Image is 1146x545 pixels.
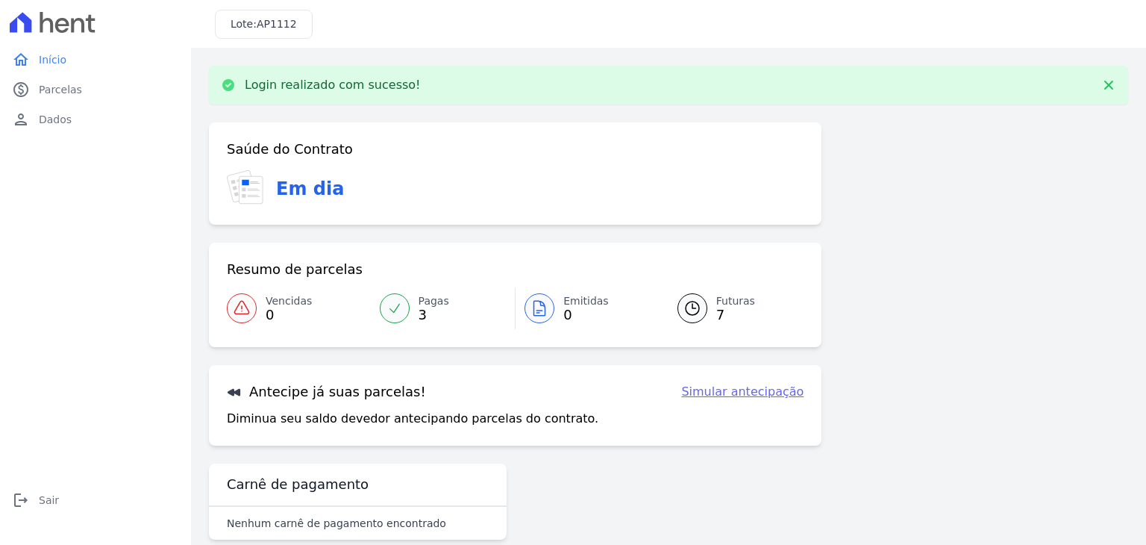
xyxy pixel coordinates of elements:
span: Parcelas [39,82,82,97]
span: Emitidas [563,293,609,309]
p: Nenhum carnê de pagamento encontrado [227,516,446,531]
span: 7 [716,309,755,321]
p: Diminua seu saldo devedor antecipando parcelas do contrato. [227,410,598,428]
span: Sair [39,493,59,508]
i: paid [12,81,30,99]
h3: Lote: [231,16,297,32]
span: Futuras [716,293,755,309]
a: Vencidas 0 [227,287,371,329]
a: homeInício [6,45,185,75]
span: 3 [419,309,449,321]
span: Vencidas [266,293,312,309]
span: Dados [39,112,72,127]
a: Simular antecipação [681,383,804,401]
i: person [12,110,30,128]
a: logoutSair [6,485,185,515]
span: AP1112 [257,18,297,30]
h3: Carnê de pagamento [227,476,369,493]
span: Pagas [419,293,449,309]
a: Emitidas 0 [516,287,660,329]
a: personDados [6,105,185,134]
span: Início [39,52,66,67]
a: paidParcelas [6,75,185,105]
span: 0 [266,309,312,321]
span: 0 [563,309,609,321]
h3: Resumo de parcelas [227,261,363,278]
a: Pagas 3 [371,287,516,329]
i: logout [12,491,30,509]
p: Login realizado com sucesso! [245,78,421,93]
h3: Saúde do Contrato [227,140,353,158]
i: home [12,51,30,69]
h3: Em dia [276,175,344,202]
a: Futuras 7 [660,287,804,329]
h3: Antecipe já suas parcelas! [227,383,426,401]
